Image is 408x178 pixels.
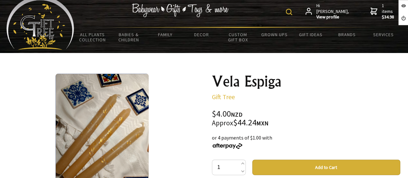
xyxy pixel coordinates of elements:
a: Hi [PERSON_NAME],View profile [305,3,350,20]
a: Decor [183,28,220,41]
h1: Vela Espiga [212,74,400,89]
a: Custom Gift Box [220,28,256,47]
a: Brands [329,28,365,41]
a: Grown Ups [256,28,293,41]
a: Family [147,28,184,41]
small: Approx [212,119,233,127]
a: All Plants Collection [74,28,111,47]
img: product search [286,9,292,15]
img: Afterpay [212,143,243,149]
a: Gift Ideas [293,28,329,41]
a: Gift Tree [212,93,235,101]
span: 1 items [382,3,395,20]
span: MXN [256,120,269,127]
a: Babies & Children [111,28,147,47]
span: Hi [PERSON_NAME], [316,3,350,20]
a: 1 items$34.98 [370,3,395,20]
button: Add to Cart [252,160,400,175]
strong: View profile [316,14,350,20]
a: Services [365,28,402,41]
span: NZD [231,111,243,118]
strong: $34.98 [382,14,395,20]
div: or 4 payments of $1.00 with [212,134,400,149]
img: Babywear - Gifts - Toys & more [132,4,228,17]
div: $4.00 $44.24 [212,110,400,127]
